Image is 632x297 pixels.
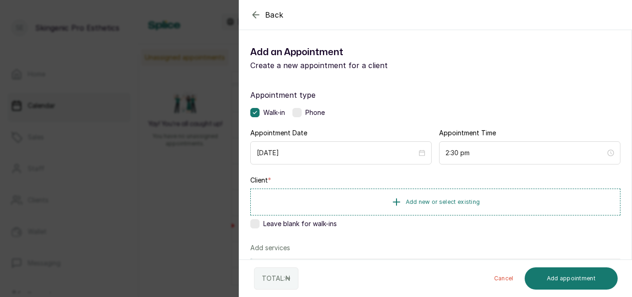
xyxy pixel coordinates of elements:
span: Phone [305,108,325,117]
input: Select date [257,148,417,158]
span: Leave blank for walk-ins [263,219,337,228]
span: Walk-in [263,108,285,117]
button: Add appointment [525,267,618,290]
span: Back [265,9,284,20]
p: Create a new appointment for a client [250,60,435,71]
button: Cancel [487,267,521,290]
button: Add new or select existing [250,189,620,215]
label: Appointment Time [439,128,496,138]
p: TOTAL: ₦ [262,274,291,283]
label: Appointment Date [250,128,307,138]
label: Appointment type [250,89,620,101]
button: Back [250,9,284,20]
input: Select time [446,148,606,158]
span: Add new or select existing [406,198,480,206]
h1: Add an Appointment [250,45,435,60]
p: Add services [250,243,290,253]
label: Client [250,176,271,185]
